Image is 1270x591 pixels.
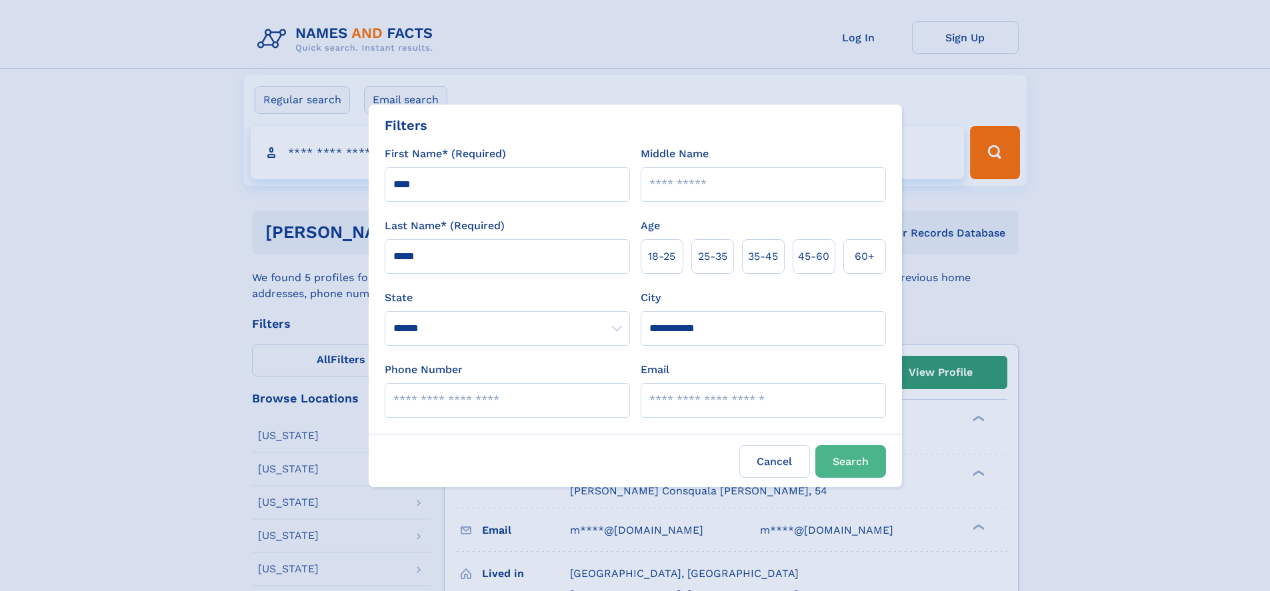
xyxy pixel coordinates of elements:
[641,362,669,378] label: Email
[385,290,630,306] label: State
[385,362,463,378] label: Phone Number
[641,290,661,306] label: City
[798,249,829,265] span: 45‑60
[698,249,727,265] span: 25‑35
[385,218,505,234] label: Last Name* (Required)
[748,249,778,265] span: 35‑45
[385,115,427,135] div: Filters
[641,146,709,162] label: Middle Name
[739,445,810,478] label: Cancel
[815,445,886,478] button: Search
[648,249,675,265] span: 18‑25
[385,146,506,162] label: First Name* (Required)
[641,218,660,234] label: Age
[855,249,875,265] span: 60+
